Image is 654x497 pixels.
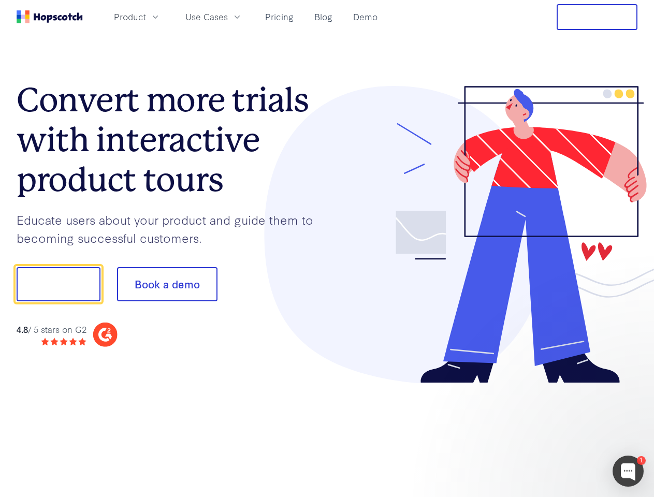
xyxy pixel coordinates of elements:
span: Use Cases [185,10,228,23]
div: 1 [637,456,646,465]
div: / 5 stars on G2 [17,323,86,336]
button: Show me! [17,267,100,301]
button: Book a demo [117,267,217,301]
strong: 4.8 [17,323,28,335]
button: Free Trial [557,4,637,30]
p: Educate users about your product and guide them to becoming successful customers. [17,211,327,246]
button: Use Cases [179,8,249,25]
button: Product [108,8,167,25]
span: Product [114,10,146,23]
a: Home [17,10,83,23]
a: Demo [349,8,382,25]
a: Pricing [261,8,298,25]
h1: Convert more trials with interactive product tours [17,80,327,199]
a: Blog [310,8,337,25]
